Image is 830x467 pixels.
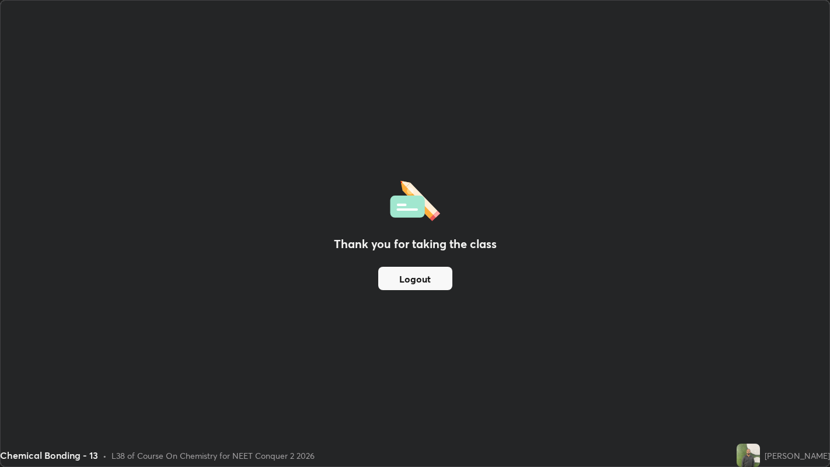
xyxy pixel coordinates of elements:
div: [PERSON_NAME] [765,449,830,462]
img: ac796851681f4a6fa234867955662471.jpg [737,444,760,467]
div: • [103,449,107,462]
button: Logout [378,267,452,290]
div: L38 of Course On Chemistry for NEET Conquer 2 2026 [111,449,315,462]
img: offlineFeedback.1438e8b3.svg [390,177,440,221]
h2: Thank you for taking the class [334,235,497,253]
